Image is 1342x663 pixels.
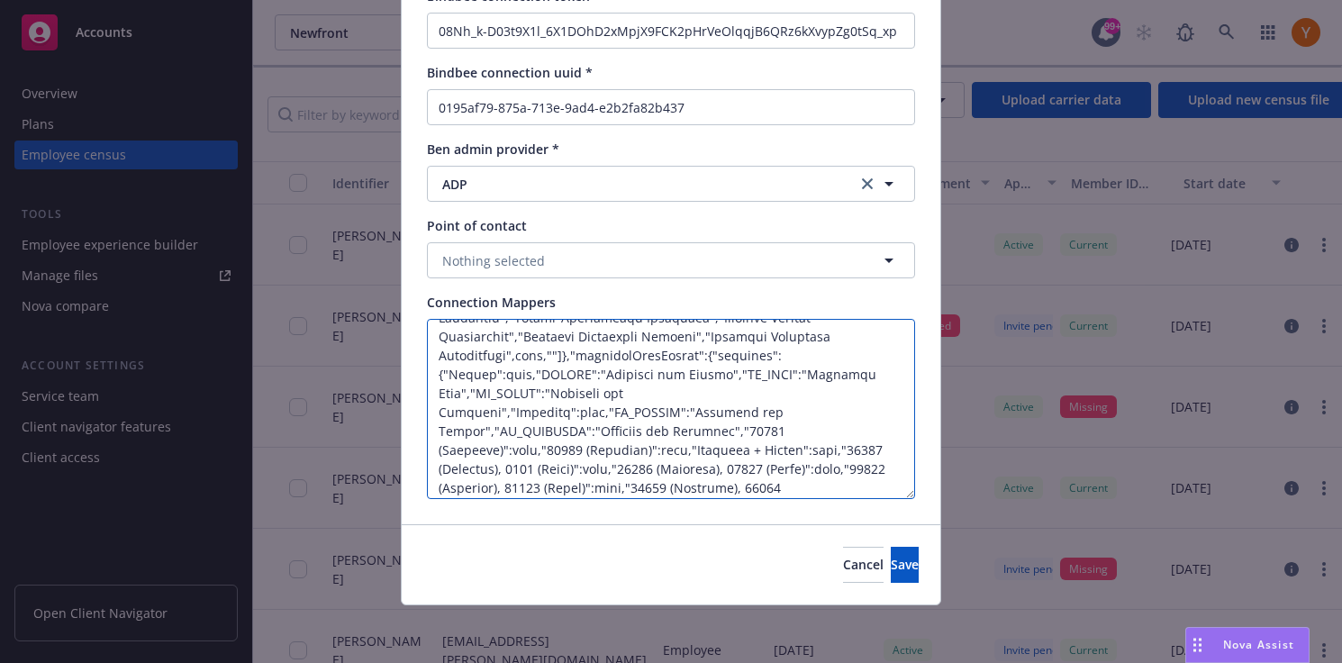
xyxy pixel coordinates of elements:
button: ADPclear selection [427,166,915,202]
span: Cancel [843,556,884,573]
button: Save [891,547,919,583]
span: Ben admin provider * [427,141,559,158]
span: Point of contact [427,217,527,234]
div: Drag to move [1186,628,1209,662]
span: Connection Mappers [427,294,556,311]
input: Enter connection token [428,14,914,48]
span: Nova Assist [1223,637,1294,652]
a: clear selection [857,173,878,195]
button: Nothing selected [427,242,915,278]
span: ADP [442,175,835,194]
span: Nothing selected [442,251,545,270]
input: Enter connection uuid [428,90,914,124]
span: Save [891,556,919,573]
button: Cancel [843,547,884,583]
textarea: Enter connection mapping JSON schema [427,319,915,499]
button: Nova Assist [1185,627,1310,663]
span: Bindbee connection uuid * [427,64,593,81]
